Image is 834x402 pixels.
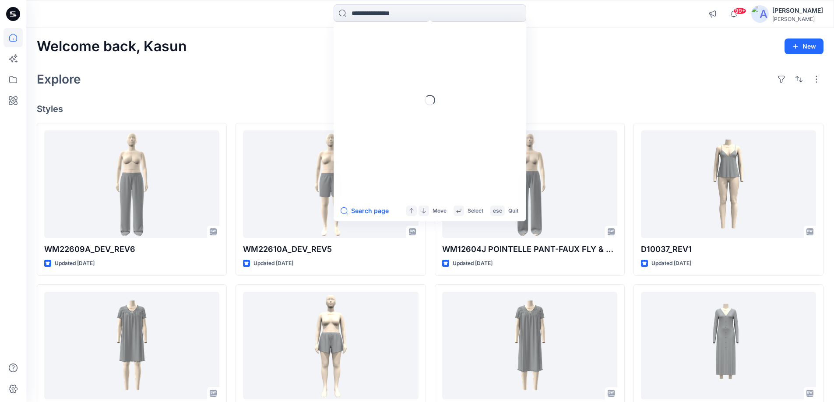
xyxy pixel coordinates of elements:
[442,292,617,400] a: CH82696_DEVELOPMENT
[508,206,518,216] p: Quit
[772,5,823,16] div: [PERSON_NAME]
[751,5,769,23] img: avatar
[243,130,418,238] a: WM22610A_DEV_REV5
[468,206,483,216] p: Select
[37,104,823,114] h4: Styles
[493,206,502,216] p: esc
[55,259,95,268] p: Updated [DATE]
[641,292,816,400] a: D80037_REV01
[651,259,691,268] p: Updated [DATE]
[243,243,418,255] p: WM22610A_DEV_REV5
[641,243,816,255] p: D10037_REV1
[44,292,219,400] a: CH32696_DEVELOPMENT
[433,206,447,216] p: Move
[341,206,389,216] button: Search page
[253,259,293,268] p: Updated [DATE]
[442,243,617,255] p: WM12604J POINTELLE PANT-FAUX FLY & BUTTONS + PICOT_REV2
[785,38,823,54] button: New
[453,259,493,268] p: Updated [DATE]
[772,16,823,22] div: [PERSON_NAME]
[243,292,418,400] a: WM12605J POINTELLE SHORT_DEV_REV2
[442,130,617,238] a: WM12604J POINTELLE PANT-FAUX FLY & BUTTONS + PICOT_REV2
[641,130,816,238] a: D10037_REV1
[44,130,219,238] a: WM22609A_DEV_REV6
[37,38,187,55] h2: Welcome back, Kasun
[44,243,219,255] p: WM22609A_DEV_REV6
[37,72,81,86] h2: Explore
[733,7,746,14] span: 99+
